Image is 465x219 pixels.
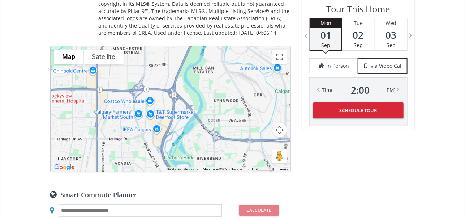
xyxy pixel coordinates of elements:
[321,42,330,49] span: Sep
[375,30,408,40] span: 03
[310,18,341,28] div: Mon
[322,85,395,95] div: Time PM
[272,123,287,137] button: Map camera controls
[52,163,76,172] a: Open this area in Google Maps (opens a new window)
[54,50,84,64] button: Show street map
[278,167,288,171] a: Terms
[326,62,349,70] span: in Person
[310,30,341,40] span: 01
[342,18,374,28] div: Tue
[371,62,403,70] span: via Video Call
[52,163,76,172] img: Google
[84,50,124,64] button: Show satellite imagery
[342,30,374,40] span: 02
[272,149,287,163] button: Drag Pegman onto the map to open Street View
[387,42,396,49] span: Sep
[247,167,257,171] span: 500 m
[375,18,408,28] div: Wed
[313,102,404,118] button: Schedule Tour
[245,167,276,172] button: Map Scale: 500 m per 42 pixels
[239,205,279,216] button: Calculate
[351,85,370,95] span: 2 : 00
[50,190,291,198] div: Smart Commute Planner
[168,167,199,172] button: Keyboard shortcuts
[309,4,408,18] h3: Tour This Home
[354,42,363,49] span: Sep
[272,50,287,64] button: Toggle fullscreen view
[203,167,242,171] span: Map data ©2025 Google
